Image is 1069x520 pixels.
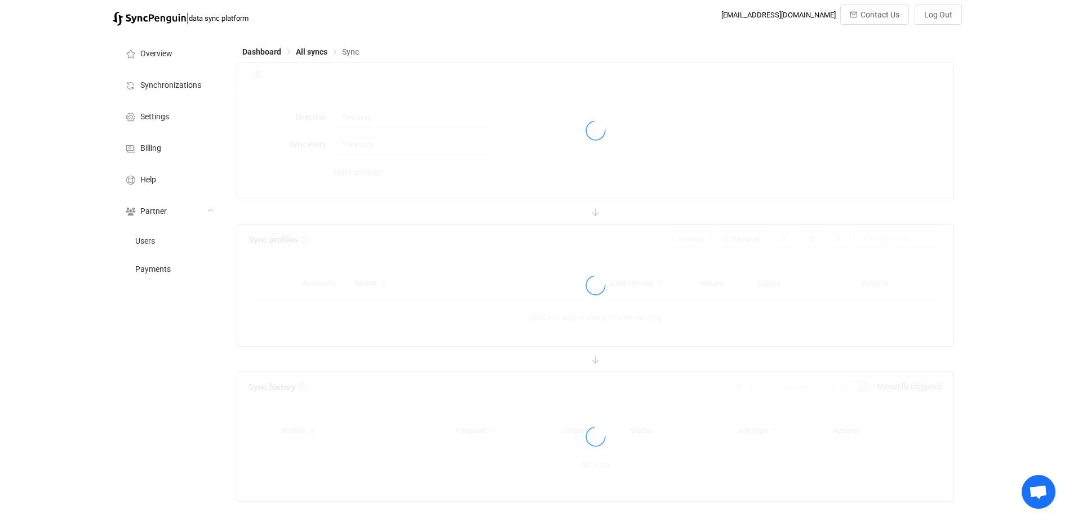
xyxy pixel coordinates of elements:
[140,176,156,185] span: Help
[924,10,952,19] span: Log Out
[1022,475,1055,509] a: Open chat
[113,100,225,132] a: Settings
[113,12,186,26] img: syncpenguin.svg
[721,11,836,19] div: [EMAIL_ADDRESS][DOMAIN_NAME]
[113,37,225,69] a: Overview
[342,47,359,56] span: Sync
[135,237,155,246] span: Users
[140,113,169,122] span: Settings
[242,47,281,56] span: Dashboard
[113,254,225,283] a: Payments
[140,207,167,216] span: Partner
[915,5,962,25] button: Log Out
[242,48,359,56] div: Breadcrumb
[113,69,225,100] a: Synchronizations
[840,5,909,25] button: Contact Us
[135,265,171,274] span: Payments
[189,14,249,23] span: data sync platform
[113,132,225,163] a: Billing
[113,163,225,195] a: Help
[186,10,189,26] span: |
[140,81,201,90] span: Synchronizations
[860,10,899,19] span: Contact Us
[113,10,249,26] a: |data sync platform
[140,50,172,59] span: Overview
[296,47,327,56] span: All syncs
[140,144,161,153] span: Billing
[113,226,225,254] a: Users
